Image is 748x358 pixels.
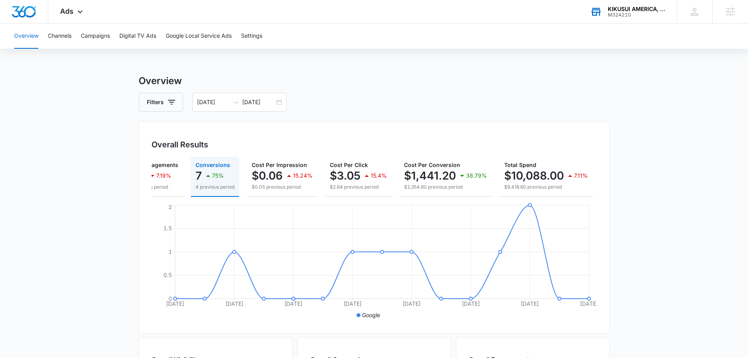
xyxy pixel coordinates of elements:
[330,184,387,191] p: $2.64 previous period
[197,98,230,106] input: Start date
[168,248,172,255] tspan: 1
[252,169,283,182] p: $0.06
[168,295,172,302] tspan: 0
[212,173,224,178] p: 75%
[608,6,665,12] div: account name
[156,173,171,178] p: 7.19%
[241,24,262,49] button: Settings
[152,139,208,151] h3: Overall Results
[343,300,361,307] tspan: [DATE]
[233,99,239,105] span: to
[402,300,421,307] tspan: [DATE]
[196,162,230,168] span: Conversions
[504,184,588,191] p: $9,418.60 previous period
[252,162,307,168] span: Cost Per Impression
[580,300,598,307] tspan: [DATE]
[284,300,302,307] tspan: [DATE]
[139,93,183,112] button: Filters
[163,225,172,231] tspan: 1.5
[163,272,172,278] tspan: 0.5
[504,169,564,182] p: $10,088.00
[404,184,487,191] p: $2,354.60 previous period
[168,204,172,210] tspan: 2
[242,98,275,106] input: End date
[521,300,539,307] tspan: [DATE]
[60,7,73,15] span: Ads
[574,173,588,178] p: 7.11%
[362,311,380,319] p: Google
[504,162,536,168] span: Total Spend
[81,24,110,49] button: Campaigns
[330,162,368,168] span: Cost Per Click
[166,24,232,49] button: Google Local Service Ads
[166,300,184,307] tspan: [DATE]
[233,99,239,105] span: swap-right
[119,24,156,49] button: Digital TV Ads
[196,169,202,182] p: 7
[404,162,460,168] span: Cost Per Conversion
[330,169,360,182] p: $3.05
[608,12,665,18] div: account id
[466,173,487,178] p: 38.79%
[48,24,71,49] button: Channels
[252,184,313,191] p: $0.05 previous period
[196,184,234,191] p: 4 previous period
[404,169,456,182] p: $1,441.20
[293,173,313,178] p: 15.24%
[371,173,387,178] p: 15.4%
[139,74,610,88] h3: Overview
[14,24,38,49] button: Overview
[225,300,243,307] tspan: [DATE]
[461,300,479,307] tspan: [DATE]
